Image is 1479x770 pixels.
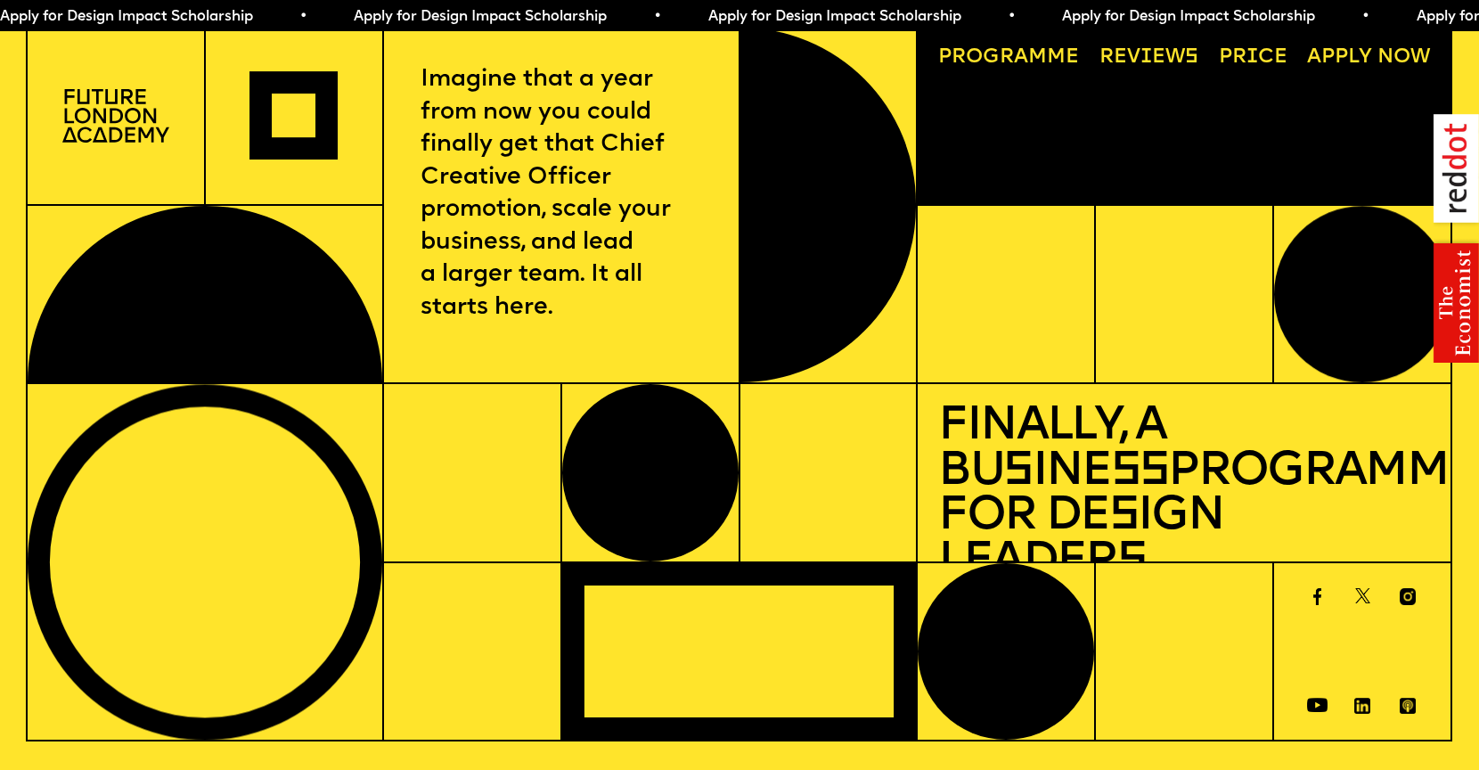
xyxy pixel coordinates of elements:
[1208,37,1297,78] a: Price
[421,64,701,324] p: Imagine that a year from now you could finally get that Chief Creative Officer promotion, scale y...
[1007,10,1015,24] span: •
[1109,493,1138,540] span: s
[1117,538,1146,586] span: s
[938,405,1430,585] h1: Finally, a Bu ine Programme for De ign Leader
[1307,47,1321,68] span: A
[1003,448,1032,496] span: s
[653,10,661,24] span: •
[1297,37,1441,78] a: Apply now
[1111,448,1169,496] span: ss
[928,37,1090,78] a: Programme
[1014,47,1028,68] span: a
[1361,10,1369,24] span: •
[1090,37,1209,78] a: Reviews
[299,10,307,24] span: •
